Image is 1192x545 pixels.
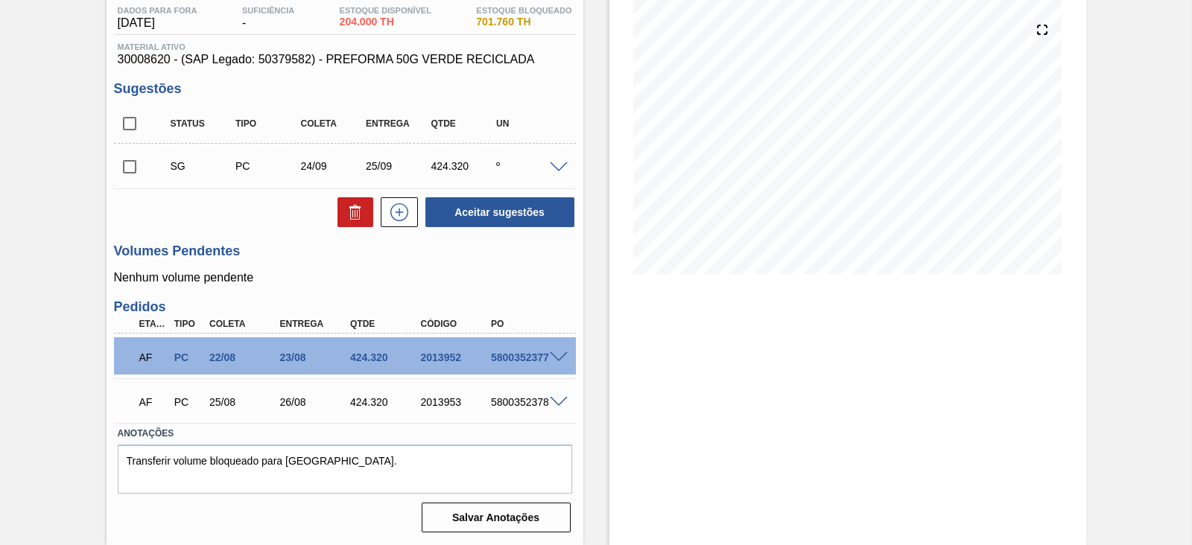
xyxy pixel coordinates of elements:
div: 26/08/2025 [276,396,354,408]
font: SG [171,160,186,172]
font: 204.000 TH [340,16,394,28]
font: Entrega [280,319,324,329]
div: 25/08/2025 [206,396,283,408]
font: 30008620 - (SAP Legado: 50379582) - PREFORMA 50G VERDE RECICLADA [118,53,535,66]
div: Sugestão Criada [167,160,238,172]
font: AF [139,351,153,363]
font: Pedidos [114,299,166,314]
font: 2013953 [421,396,462,408]
font: 25/08 [209,396,235,408]
font: 2013952 [421,351,462,363]
div: 23/08/2025 [276,351,354,363]
div: 24/09/2025 [297,160,369,172]
font: 5800352377 [491,351,549,363]
font: Qtde [350,319,375,329]
div: Aguardando Faturamento [136,386,171,418]
div: 424.320 [346,396,424,408]
font: 24/09 [301,160,327,172]
font: Estoque Bloqueado [476,6,571,15]
span: 701.760 TH [476,16,571,28]
font: Volumes Pendentes [114,243,241,258]
font: Etapa [139,319,168,329]
font: Tipo [235,118,256,129]
div: Pedido de Compra [171,351,206,363]
font: 424.320 [431,160,469,172]
div: Pedido de Compra [171,396,206,408]
div: Nova sugestão [373,197,418,227]
div: Aceitar sugestões [418,196,576,229]
div: 25/09/2025 [362,160,434,172]
font: Coleta [301,118,337,129]
font: Status [171,118,205,129]
font: º [496,160,500,172]
font: 701.760 TH [476,16,530,28]
div: 424.320 [346,351,424,363]
font: Salvar Anotações [452,511,539,523]
font: PO [491,319,504,329]
div: Excluir sugestões [330,197,373,227]
font: 22/08 [209,351,235,363]
div: Aguardando Faturamento [136,341,171,374]
font: 424.320 [350,351,388,363]
span: 204.000 TH [340,16,431,28]
font: 424.320 [350,396,388,408]
font: Sugestões [114,81,182,96]
font: 25/09 [366,160,392,172]
font: Nenhum volume pendente [114,271,254,284]
div: 22/08/2025 [206,351,283,363]
font: Suficiência [242,6,294,15]
font: Estoque disponível [340,6,431,15]
font: Qtde [431,118,456,129]
font: 23/08 [280,351,306,363]
font: Material ativo [118,42,186,51]
font: Dados para fora [118,6,197,15]
div: 5800352377 [487,351,565,363]
button: Aceitar sugestões [425,197,574,227]
font: Tipo [174,319,195,329]
div: Pedido de Compra [232,160,303,172]
font: [DATE] [118,16,155,29]
font: Coleta [209,319,245,329]
font: 26/08 [280,396,306,408]
font: UN [496,118,509,129]
font: 5800352378 [491,396,549,408]
font: PC [174,396,188,408]
font: Anotações [118,428,174,439]
font: AF [139,396,153,408]
div: 5800352378 [487,396,565,408]
font: Código [421,319,457,329]
font: Aceitar sugestões [454,206,545,218]
font: PC [174,351,188,363]
font: PC [235,160,250,172]
font: - [242,16,246,29]
textarea: Transferir volume bloqueado para [GEOGRAPHIC_DATA]. [118,444,572,494]
button: Salvar Anotações [422,503,571,532]
font: Entrega [366,118,410,129]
